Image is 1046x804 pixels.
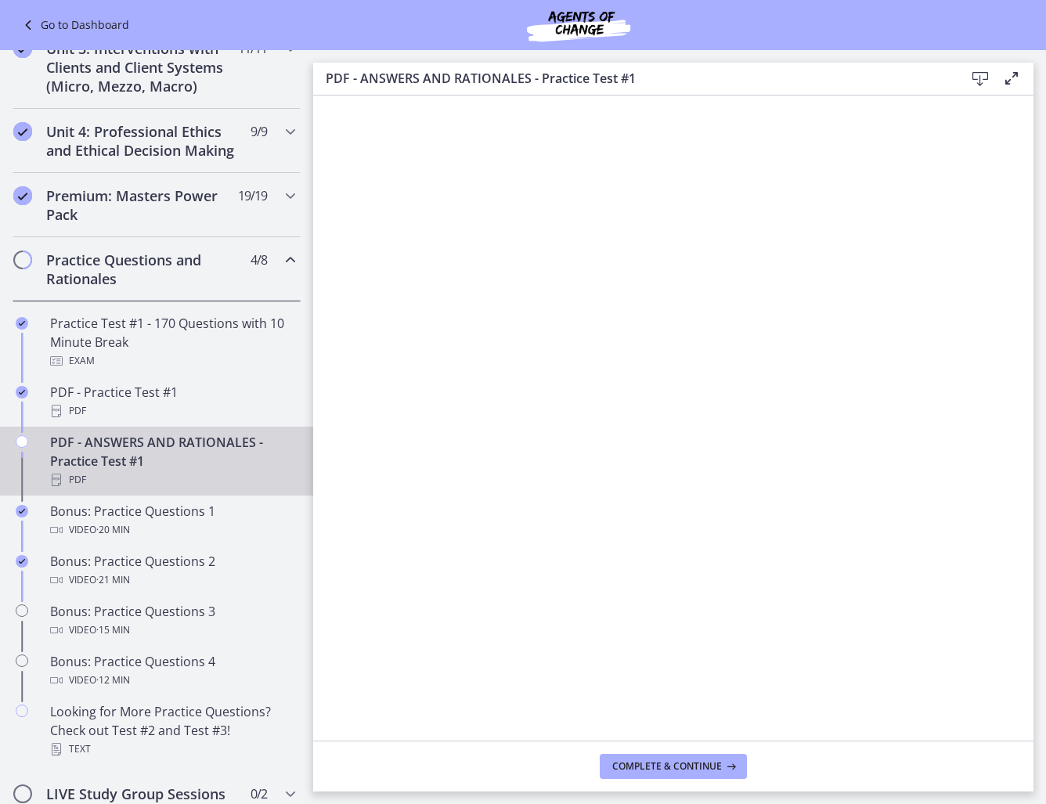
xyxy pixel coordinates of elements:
[50,552,294,589] div: Bonus: Practice Questions 2
[19,16,129,34] a: Go to Dashboard
[326,69,940,88] h3: PDF - ANSWERS AND RATIONALES - Practice Test #1
[485,6,673,44] img: Agents of Change
[50,671,294,690] div: Video
[96,521,130,539] span: · 20 min
[238,186,267,205] span: 19 / 19
[50,471,294,489] div: PDF
[16,317,28,330] i: Completed
[251,251,267,269] span: 4 / 8
[50,402,294,420] div: PDF
[96,621,130,640] span: · 15 min
[13,186,32,205] i: Completed
[16,505,28,517] i: Completed
[50,621,294,640] div: Video
[96,671,130,690] span: · 12 min
[46,39,237,96] h2: Unit 3: Interventions with Clients and Client Systems (Micro, Mezzo, Macro)
[16,386,28,398] i: Completed
[50,740,294,759] div: Text
[46,784,237,803] h2: LIVE Study Group Sessions
[50,521,294,539] div: Video
[600,754,747,779] button: Complete & continue
[50,433,294,489] div: PDF - ANSWERS AND RATIONALES - Practice Test #1
[50,502,294,539] div: Bonus: Practice Questions 1
[251,122,267,141] span: 9 / 9
[50,602,294,640] div: Bonus: Practice Questions 3
[13,122,32,141] i: Completed
[96,571,130,589] span: · 21 min
[16,555,28,568] i: Completed
[50,352,294,370] div: Exam
[251,784,267,803] span: 0 / 2
[50,702,294,759] div: Looking for More Practice Questions? Check out Test #2 and Test #3!
[50,314,294,370] div: Practice Test #1 - 170 Questions with 10 Minute Break
[50,652,294,690] div: Bonus: Practice Questions 4
[50,571,294,589] div: Video
[46,186,237,224] h2: Premium: Masters Power Pack
[46,122,237,160] h2: Unit 4: Professional Ethics and Ethical Decision Making
[612,760,722,773] span: Complete & continue
[46,251,237,288] h2: Practice Questions and Rationales
[50,383,294,420] div: PDF - Practice Test #1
